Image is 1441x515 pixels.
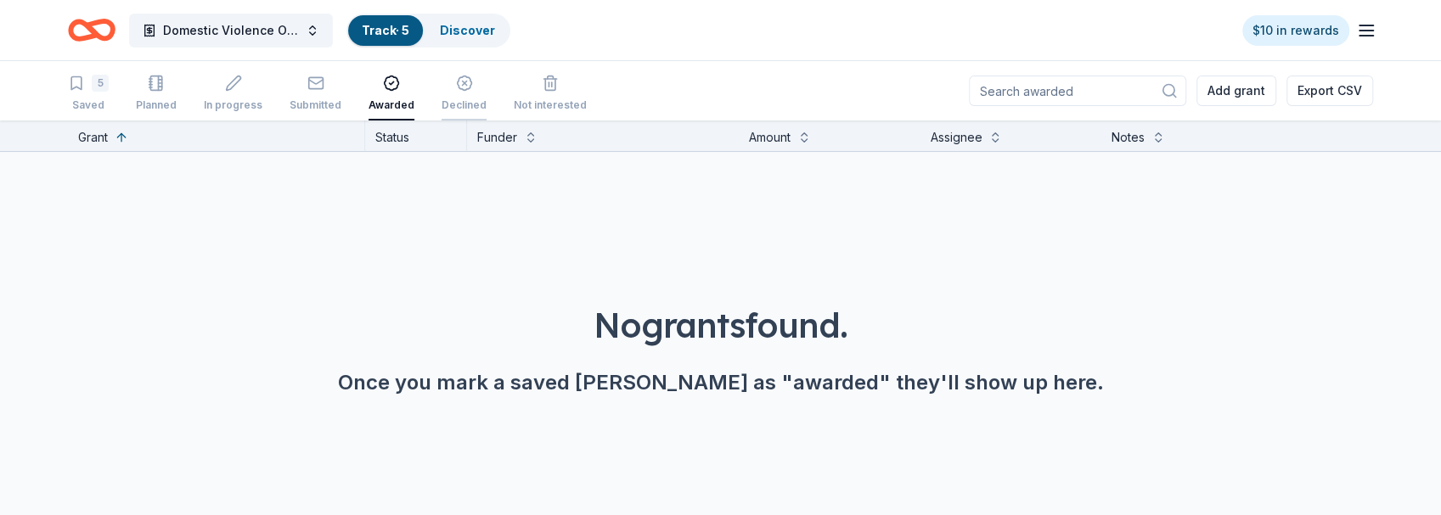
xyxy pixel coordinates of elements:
span: Domestic Violence Operation Toiletry Delivery [163,20,299,41]
div: Status [365,120,467,151]
div: Assignee [930,127,982,148]
div: Submitted [290,98,341,112]
a: Discover [440,23,495,37]
button: Not interested [514,68,587,120]
div: Declined [442,98,487,112]
button: Track· 5Discover [346,14,510,48]
div: Awarded [369,98,414,112]
div: Grant [78,127,108,148]
a: Home [68,10,115,50]
div: Amount [749,127,791,148]
button: In progress [204,68,262,120]
button: Export CSV [1286,76,1373,106]
button: 5Saved [68,68,109,120]
button: Awarded [369,68,414,120]
div: Planned [136,98,177,112]
div: Notes [1112,127,1145,148]
button: Submitted [290,68,341,120]
div: Not interested [514,98,587,112]
div: No grants found. [41,301,1400,349]
button: Declined [442,68,487,120]
a: Track· 5 [362,23,409,37]
div: In progress [204,98,262,112]
div: 5 [92,75,109,92]
button: Domestic Violence Operation Toiletry Delivery [129,14,333,48]
div: Funder [477,127,517,148]
div: Once you mark a saved [PERSON_NAME] as "awarded" they'll show up here. [41,369,1400,396]
div: Saved [68,98,109,112]
button: Add grant [1196,76,1276,106]
input: Search awarded [969,76,1186,106]
a: $10 in rewards [1242,15,1349,46]
button: Planned [136,68,177,120]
